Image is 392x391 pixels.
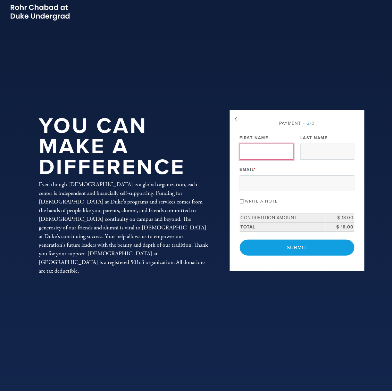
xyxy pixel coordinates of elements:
label: Email [240,167,256,172]
span: 2 [307,121,310,126]
div: Even though [DEMOGRAPHIC_DATA] is a global organization, each center is independent and financial... [39,180,209,275]
td: Contribution Amount [240,213,326,222]
input: Submit [240,240,354,256]
label: Write a note [245,199,278,204]
div: Payment [240,120,354,127]
span: /2 [304,121,315,126]
label: First Name [240,135,269,141]
h1: You Can Make a Difference [39,116,209,178]
span: This field is required. [254,167,256,172]
img: Picture2_0.png [10,3,71,21]
td: $ 18.00 [326,213,354,222]
td: $ 18.00 [326,222,354,232]
label: Last Name [300,135,328,141]
td: Total [240,222,326,232]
